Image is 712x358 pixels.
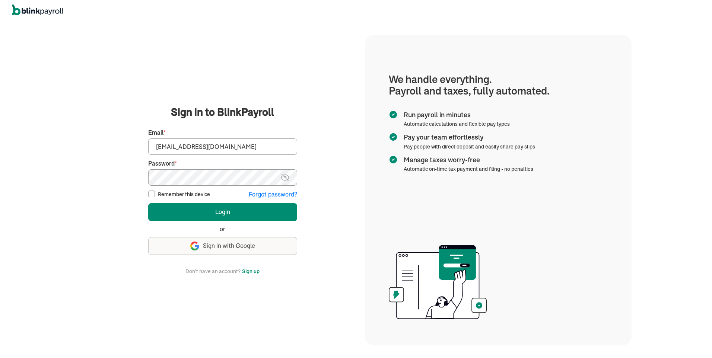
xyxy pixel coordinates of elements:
span: Sign in with Google [203,242,255,250]
span: Pay your team effortlessly [404,132,532,142]
img: illustration [389,243,487,322]
span: Automatic calculations and flexible pay types [404,121,510,127]
button: Forgot password? [249,190,297,199]
button: Sign up [242,267,260,276]
span: Automatic on-time tax payment and filing - no penalties [404,166,533,172]
img: google [190,242,199,250]
span: Sign in to BlinkPayroll [171,105,274,119]
img: eye [280,173,290,182]
button: Sign in with Google [148,237,297,255]
span: Pay people with direct deposit and easily share pay slips [404,143,535,150]
img: checkmark [389,132,398,141]
span: Manage taxes worry-free [404,155,530,165]
img: checkmark [389,110,398,119]
h1: We handle everything. Payroll and taxes, fully automated. [389,74,608,97]
label: Remember this device [158,191,210,198]
label: Password [148,159,297,168]
img: checkmark [389,155,398,164]
span: Don't have an account? [185,267,241,276]
label: Email [148,128,297,137]
input: Your email address [148,138,297,155]
span: or [220,225,225,233]
button: Login [148,203,297,221]
span: Run payroll in minutes [404,110,507,120]
iframe: Chat Widget [588,278,712,358]
img: logo [12,4,63,16]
